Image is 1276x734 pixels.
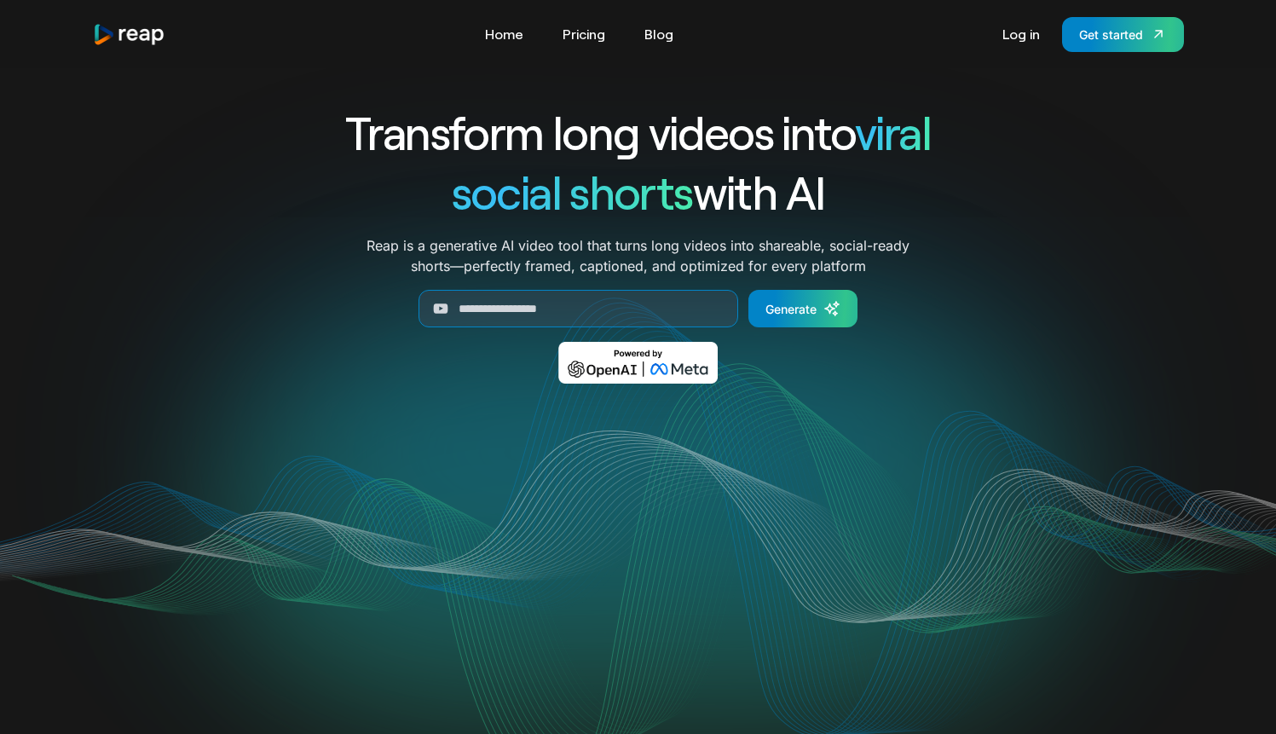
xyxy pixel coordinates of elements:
h1: with AI [284,162,993,222]
span: viral [855,104,931,159]
div: Get started [1079,26,1143,43]
div: Generate [765,300,817,318]
a: Log in [994,20,1048,48]
a: Home [476,20,532,48]
img: reap logo [93,23,166,46]
h1: Transform long videos into [284,102,993,162]
span: social shorts [452,164,693,219]
a: Blog [636,20,682,48]
a: Generate [748,290,857,327]
p: Reap is a generative AI video tool that turns long videos into shareable, social-ready shorts—per... [367,235,909,276]
a: home [93,23,166,46]
a: Pricing [554,20,614,48]
form: Generate Form [284,290,993,327]
img: Powered by OpenAI & Meta [558,342,718,384]
a: Get started [1062,17,1184,52]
